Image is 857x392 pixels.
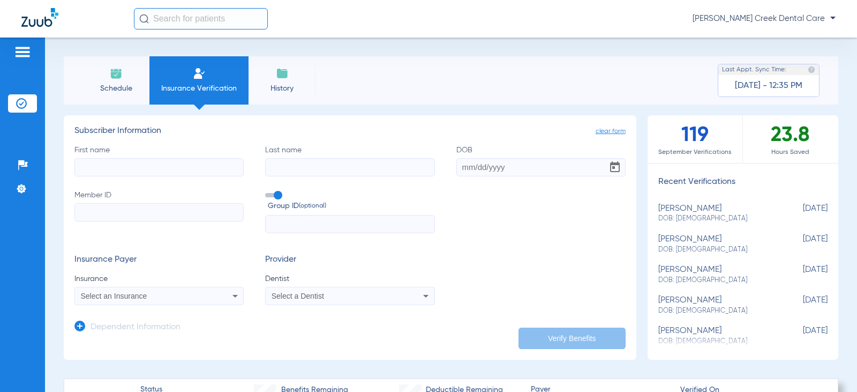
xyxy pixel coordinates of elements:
[658,245,774,255] span: DOB: [DEMOGRAPHIC_DATA]
[518,328,626,349] button: Verify Benefits
[774,204,828,224] span: [DATE]
[265,273,434,284] span: Dentist
[272,292,324,300] span: Select a Dentist
[74,203,244,221] input: Member ID
[596,126,626,137] span: clear form
[139,14,149,24] img: Search Icon
[91,322,181,333] h3: Dependent Information
[299,201,326,212] small: (optional)
[74,158,244,176] input: First name
[743,115,838,163] div: 23.8
[81,292,147,300] span: Select an Insurance
[693,13,836,24] span: [PERSON_NAME] Creek Dental Care
[722,64,786,75] span: Last Appt. Sync Time:
[774,326,828,346] span: [DATE]
[658,265,774,285] div: [PERSON_NAME]
[265,145,434,176] label: Last name
[648,147,742,158] span: September Verifications
[456,145,626,176] label: DOB
[658,276,774,285] span: DOB: [DEMOGRAPHIC_DATA]
[268,201,434,212] span: Group ID
[808,66,815,73] img: last sync help info
[774,265,828,285] span: [DATE]
[157,83,240,94] span: Insurance Verification
[74,145,244,176] label: First name
[265,255,434,265] h3: Provider
[648,177,838,188] h3: Recent Verifications
[743,147,838,158] span: Hours Saved
[774,234,828,254] span: [DATE]
[658,204,774,224] div: [PERSON_NAME]
[774,295,828,315] span: [DATE]
[648,115,743,163] div: 119
[658,214,774,224] span: DOB: [DEMOGRAPHIC_DATA]
[735,80,802,91] span: [DATE] - 12:35 PM
[658,295,774,315] div: [PERSON_NAME]
[456,158,626,176] input: DOBOpen calendar
[74,255,244,265] h3: Insurance Payer
[91,83,141,94] span: Schedule
[74,190,244,234] label: Member ID
[276,67,289,80] img: History
[658,326,774,346] div: [PERSON_NAME]
[604,157,626,178] button: Open calendar
[658,306,774,316] span: DOB: [DEMOGRAPHIC_DATA]
[14,46,31,58] img: hamburger-icon
[74,273,244,284] span: Insurance
[193,67,206,80] img: Manual Insurance Verification
[265,158,434,176] input: Last name
[134,8,268,29] input: Search for patients
[110,67,123,80] img: Schedule
[74,126,626,137] h3: Subscriber Information
[658,234,774,254] div: [PERSON_NAME]
[257,83,307,94] span: History
[21,8,58,27] img: Zuub Logo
